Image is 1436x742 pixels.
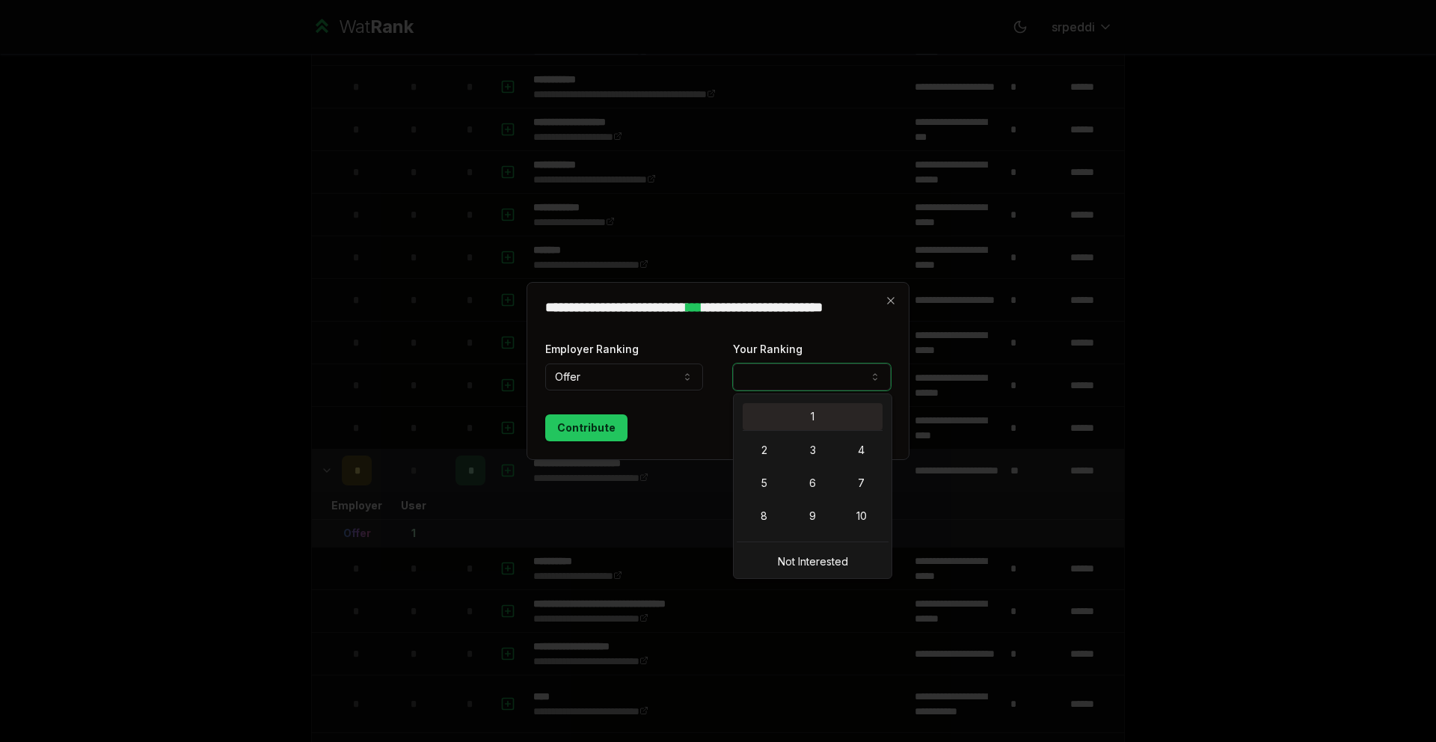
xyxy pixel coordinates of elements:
span: 3 [810,443,816,458]
span: 2 [761,443,767,458]
span: 1 [811,409,814,424]
span: 8 [761,509,767,524]
button: Contribute [545,414,628,441]
span: 7 [858,476,865,491]
label: Your Ranking [733,343,803,355]
span: 10 [856,509,867,524]
span: 9 [809,509,816,524]
span: 6 [809,476,816,491]
span: Not Interested [778,554,848,569]
span: 5 [761,476,767,491]
label: Employer Ranking [545,343,639,355]
span: 4 [858,443,865,458]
